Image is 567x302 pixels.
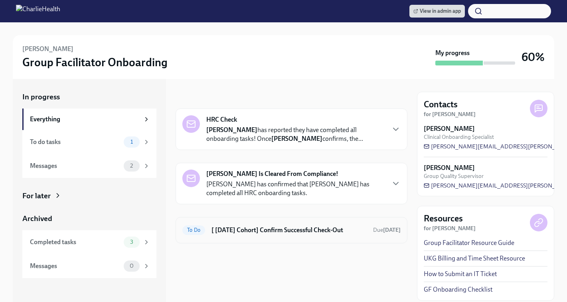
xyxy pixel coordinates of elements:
[126,139,138,145] span: 1
[206,126,385,143] p: has reported they have completed all onboarding tasks! Once confirms, the...
[206,115,237,124] strong: HRC Check
[424,99,458,111] h4: Contacts
[22,92,156,102] a: In progress
[373,226,401,234] span: October 31st, 2025 10:00
[176,92,213,102] div: In progress
[424,254,525,263] a: UKG Billing and Time Sheet Resource
[206,126,257,134] strong: [PERSON_NAME]
[125,239,138,245] span: 3
[211,226,367,235] h6: [ [DATE] Cohort] Confirm Successful Check-Out
[271,135,322,142] strong: [PERSON_NAME]
[206,180,385,197] p: [PERSON_NAME] has confirmed that [PERSON_NAME] has completed all HRC onboarding tasks.
[424,124,475,133] strong: [PERSON_NAME]
[30,262,121,270] div: Messages
[22,130,156,154] a: To do tasks1
[206,170,338,178] strong: [PERSON_NAME] Is Cleared From Compliance!
[16,5,60,18] img: CharlieHealth
[22,45,73,53] h6: [PERSON_NAME]
[22,109,156,130] a: Everything
[22,254,156,278] a: Messages0
[424,172,484,180] span: Group Quality Supervisor
[373,227,401,233] span: Due
[22,230,156,254] a: Completed tasks3
[383,227,401,233] strong: [DATE]
[522,50,545,64] h3: 60%
[424,270,497,278] a: How to Submit an IT Ticket
[22,154,156,178] a: Messages2
[424,164,475,172] strong: [PERSON_NAME]
[22,55,168,69] h3: Group Facilitator Onboarding
[182,224,401,237] a: To Do[ [DATE] Cohort] Confirm Successful Check-OutDue[DATE]
[435,49,470,57] strong: My progress
[30,115,140,124] div: Everything
[125,263,138,269] span: 0
[424,285,492,294] a: GF Onboarding Checklist
[182,227,205,233] span: To Do
[424,225,476,232] strong: for [PERSON_NAME]
[424,239,514,247] a: Group Facilitator Resource Guide
[409,5,465,18] a: View in admin app
[424,111,476,118] strong: for [PERSON_NAME]
[424,133,494,141] span: Clinical Onboarding Specialist
[125,163,138,169] span: 2
[30,162,121,170] div: Messages
[22,191,51,201] div: For later
[413,7,461,15] span: View in admin app
[22,191,156,201] a: For later
[22,213,156,224] a: Archived
[30,138,121,146] div: To do tasks
[424,213,463,225] h4: Resources
[30,238,121,247] div: Completed tasks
